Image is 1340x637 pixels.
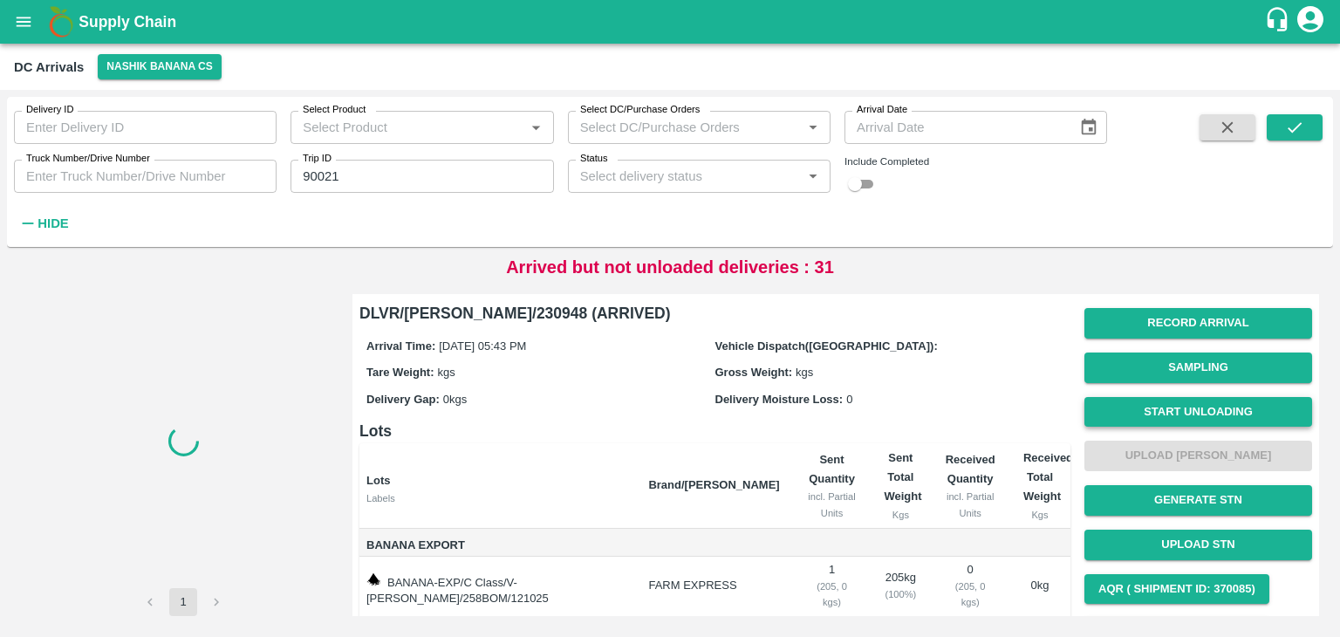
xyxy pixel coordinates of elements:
div: incl. Partial Units [945,489,995,521]
button: Record Arrival [1084,308,1312,339]
div: incl. Partial Units [808,489,857,521]
button: Upload STN [1084,530,1312,560]
h6: Lots [359,419,1070,443]
b: Sent Quantity [809,453,855,485]
span: 0 [846,393,852,406]
div: ( 205, 0 kgs) [945,579,995,611]
input: Enter Trip ID [291,160,553,193]
img: logo [44,4,79,39]
span: kgs [796,366,813,379]
div: Include Completed [844,154,1107,169]
div: account of current user [1295,3,1326,40]
strong: Hide [38,216,68,230]
button: Choose date [1072,111,1105,144]
b: Sent Total Weight [884,451,921,503]
div: customer-support [1264,6,1295,38]
input: Enter Truck Number/Drive Number [14,160,277,193]
button: Open [524,116,547,139]
label: Gross Weight: [715,366,793,379]
h6: DLVR/[PERSON_NAME]/230948 (ARRIVED) [359,301,1070,325]
button: Select DC [98,54,222,79]
label: Status [580,152,608,166]
span: Banana Export [366,536,634,556]
label: Vehicle Dispatch([GEOGRAPHIC_DATA]): [715,339,938,353]
img: weight [366,572,380,586]
a: Supply Chain [79,10,1264,34]
div: Labels [366,490,634,506]
input: Arrival Date [844,111,1065,144]
td: 1 [794,557,871,617]
input: Select DC/Purchase Orders [573,116,774,139]
input: Select Product [296,116,519,139]
td: 205 kg [870,557,931,617]
td: 0 kg [1009,557,1070,617]
label: Arrival Date [857,103,907,117]
button: AQR ( Shipment Id: 370085) [1084,574,1269,605]
button: Sampling [1084,353,1312,383]
div: Kgs [1023,507,1056,523]
div: DC Arrivals [14,56,84,79]
nav: pagination navigation [133,588,233,616]
p: Arrived but not unloaded deliveries : 31 [506,254,834,280]
b: Received Total Weight [1023,451,1073,503]
div: Kgs [884,507,917,523]
b: Lots [366,474,390,487]
span: 0 kgs [443,393,467,406]
b: Supply Chain [79,13,176,31]
input: Enter Delivery ID [14,111,277,144]
button: page 1 [169,588,197,616]
label: Select Product [303,103,366,117]
input: Select delivery status [573,165,796,188]
label: Truck Number/Drive Number [26,152,150,166]
td: FARM EXPRESS [634,557,793,617]
b: Received Quantity [946,453,995,485]
button: Open [802,116,824,139]
label: Arrival Time: [366,339,435,353]
button: Generate STN [1084,485,1312,516]
label: Select DC/Purchase Orders [580,103,700,117]
span: [DATE] 05:43 PM [439,339,526,353]
td: BANANA-EXP/C Class/V-[PERSON_NAME]/258BOM/121025 [359,557,634,617]
label: Tare Weight: [366,366,434,379]
button: Open [802,165,824,188]
label: Trip ID [303,152,332,166]
div: ( 100 %) [884,586,917,602]
span: kgs [438,366,455,379]
td: 0 [931,557,1009,617]
div: ( 205, 0 kgs) [808,579,857,611]
label: Delivery ID [26,103,73,117]
button: Start Unloading [1084,397,1312,428]
button: open drawer [3,2,44,42]
b: Brand/[PERSON_NAME] [648,478,779,491]
label: Delivery Gap: [366,393,440,406]
label: Delivery Moisture Loss: [715,393,844,406]
button: Hide [14,209,73,238]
